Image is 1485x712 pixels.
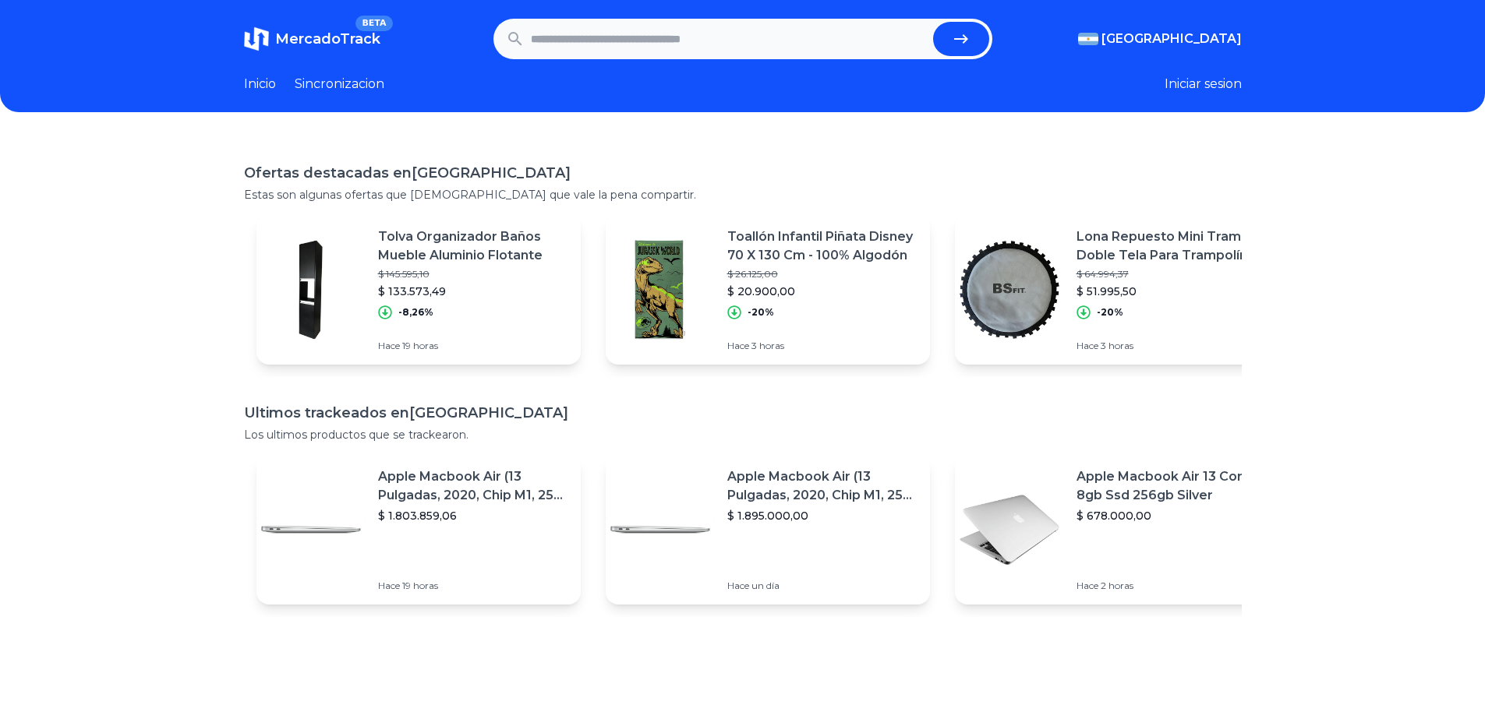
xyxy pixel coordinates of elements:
p: Apple Macbook Air (13 Pulgadas, 2020, Chip M1, 256 Gb De Ssd, 8 Gb De Ram) - Plata [378,467,568,505]
p: Hace 19 horas [378,580,568,592]
img: Featured image [955,475,1064,584]
a: Featured imageToallón Infantil Piñata Disney 70 X 130 Cm - 100% Algodón$ 26.125,00$ 20.900,00-20%... [606,215,930,365]
button: Iniciar sesion [1165,75,1242,93]
p: $ 678.000,00 [1077,508,1267,523]
button: [GEOGRAPHIC_DATA] [1078,30,1242,48]
p: Estas son algunas ofertas que [DEMOGRAPHIC_DATA] que vale la pena compartir. [244,187,1242,203]
img: Featured image [256,475,366,584]
img: Featured image [606,235,715,344]
p: Hace 3 horas [727,340,918,352]
a: Featured imageApple Macbook Air (13 Pulgadas, 2020, Chip M1, 256 Gb De Ssd, 8 Gb De Ram) - Plata$... [606,455,930,604]
p: $ 64.994,37 [1077,268,1267,280]
img: MercadoTrack [244,26,269,51]
p: $ 1.895.000,00 [727,508,918,523]
p: $ 26.125,00 [727,268,918,280]
img: Argentina [1078,33,1098,45]
h1: Ofertas destacadas en [GEOGRAPHIC_DATA] [244,162,1242,184]
a: Featured imageLona Repuesto Mini Tramp Doble Tela Para Trampolín Bsfit$ 64.994,37$ 51.995,50-20%H... [955,215,1279,365]
p: $ 1.803.859,06 [378,508,568,523]
p: Apple Macbook Air 13 Core I5 8gb Ssd 256gb Silver [1077,467,1267,505]
p: Tolva Organizador Baños Mueble Aluminio Flotante [378,227,568,265]
p: Hace 3 horas [1077,340,1267,352]
h1: Ultimos trackeados en [GEOGRAPHIC_DATA] [244,402,1242,424]
a: Featured imageApple Macbook Air (13 Pulgadas, 2020, Chip M1, 256 Gb De Ssd, 8 Gb De Ram) - Plata$... [256,455,581,604]
img: Featured image [256,235,366,344]
a: Inicio [244,75,276,93]
p: Toallón Infantil Piñata Disney 70 X 130 Cm - 100% Algodón [727,227,918,265]
p: Apple Macbook Air (13 Pulgadas, 2020, Chip M1, 256 Gb De Ssd, 8 Gb De Ram) - Plata [727,467,918,505]
a: Featured imageTolva Organizador Baños Mueble Aluminio Flotante$ 145.595,10$ 133.573,49-8,26%Hace ... [256,215,581,365]
a: MercadoTrackBETA [244,26,380,51]
p: -20% [1097,306,1123,319]
p: Hace 19 horas [378,340,568,352]
a: Sincronizacion [295,75,384,93]
img: Featured image [606,475,715,584]
p: -20% [748,306,774,319]
p: Hace un día [727,580,918,592]
p: $ 145.595,10 [378,268,568,280]
a: Featured imageApple Macbook Air 13 Core I5 8gb Ssd 256gb Silver$ 678.000,00Hace 2 horas [955,455,1279,604]
p: $ 133.573,49 [378,284,568,299]
span: MercadoTrack [275,30,380,48]
p: Los ultimos productos que se trackearon. [244,427,1242,442]
p: $ 20.900,00 [727,284,918,299]
p: Lona Repuesto Mini Tramp Doble Tela Para Trampolín Bsfit [1077,227,1267,265]
span: [GEOGRAPHIC_DATA] [1101,30,1242,48]
p: -8,26% [398,306,433,319]
img: Featured image [955,235,1064,344]
p: $ 51.995,50 [1077,284,1267,299]
span: BETA [355,16,392,31]
p: Hace 2 horas [1077,580,1267,592]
